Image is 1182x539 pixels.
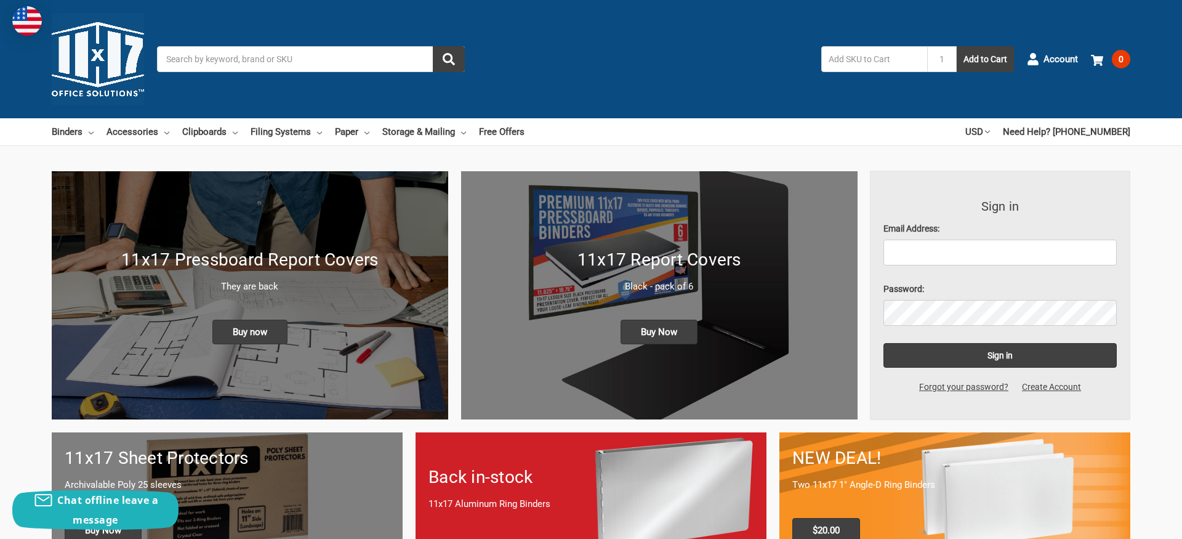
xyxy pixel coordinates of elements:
h1: Back in-stock [428,464,754,490]
p: 11x17 Aluminum Ring Binders [428,497,754,511]
p: Two 11x17 1" Angle-D Ring Binders [792,478,1117,492]
input: Search by keyword, brand or SKU [157,46,465,72]
h1: 11x17 Report Covers [474,247,845,273]
a: Forgot your password? [912,381,1015,394]
input: Sign in [883,343,1117,368]
input: Add SKU to Cart [821,46,927,72]
a: Binders [52,118,94,145]
label: Password: [883,283,1117,296]
span: Buy Now [621,320,698,344]
a: Free Offers [479,118,525,145]
img: duty and tax information for United States [12,6,42,36]
img: 11x17.com [52,13,144,105]
a: 0 [1091,43,1130,75]
a: Filing Systems [251,118,322,145]
a: Need Help? [PHONE_NUMBER] [1003,118,1130,145]
a: Accessories [107,118,169,145]
h1: NEW DEAL! [792,445,1117,471]
h3: Sign in [883,197,1117,216]
span: Chat offline leave a message [57,493,158,527]
a: 11x17 Report Covers 11x17 Report Covers Black - pack of 6 Buy Now [461,171,858,419]
a: USD [965,118,990,145]
a: Clipboards [182,118,238,145]
span: 0 [1112,50,1130,68]
img: New 11x17 Pressboard Binders [52,171,448,419]
p: Archivalable Poly 25 sleeves [65,478,390,492]
button: Chat offline leave a message [12,490,179,530]
span: Buy now [212,320,287,344]
a: Paper [335,118,369,145]
img: 11x17 Report Covers [461,171,858,419]
h1: 11x17 Sheet Protectors [65,445,390,471]
p: They are back [65,280,435,294]
a: Account [1027,43,1078,75]
button: Add to Cart [957,46,1014,72]
label: Email Address: [883,222,1117,235]
p: Black - pack of 6 [474,280,845,294]
h1: 11x17 Pressboard Report Covers [65,247,435,273]
a: Storage & Mailing [382,118,466,145]
span: Account [1043,52,1078,67]
a: Create Account [1015,381,1088,394]
a: New 11x17 Pressboard Binders 11x17 Pressboard Report Covers They are back Buy now [52,171,448,419]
